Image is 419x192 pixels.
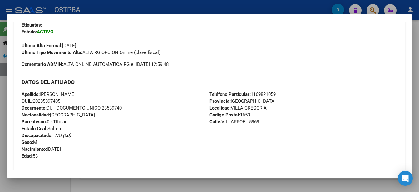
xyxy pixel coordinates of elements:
strong: Última Alta Formal: [22,43,62,48]
span: 20235397405 [22,98,60,104]
span: 0 - Titular [22,119,67,125]
span: 1653 [209,112,250,118]
strong: Sexo: [22,140,33,145]
span: VILLARROEL 5969 [209,119,259,125]
strong: Ultimo Tipo Movimiento Alta: [22,50,82,55]
strong: Etiquetas: [22,22,42,28]
strong: Calle: [209,119,221,125]
span: ALTA RG OPCION Online (clave fiscal) [22,50,160,55]
strong: Discapacitado: [22,133,52,138]
div: Open Intercom Messenger [398,171,413,186]
strong: Edad: [22,153,33,159]
strong: Documento: [22,105,47,111]
strong: Nacionalidad: [22,112,50,118]
strong: Teléfono Particular: [209,91,251,97]
strong: CUIL: [22,98,33,104]
span: 53 [22,153,38,159]
span: [GEOGRAPHIC_DATA] [22,112,95,118]
i: NO (00) [55,133,71,138]
span: [GEOGRAPHIC_DATA] [209,98,276,104]
strong: Parentesco: [22,119,47,125]
strong: Código Postal: [209,112,240,118]
span: [PERSON_NAME] [22,91,76,97]
span: [DATE] [22,146,61,152]
strong: Estado: [22,29,37,35]
strong: Estado Civil: [22,126,47,131]
strong: Comentario ADMIN: [22,62,63,67]
span: ALTA ONLINE AUTOMATICA RG el [DATE] 12:59:48 [22,61,169,68]
span: M [22,140,37,145]
span: VILLA GREGORIA [209,105,267,111]
strong: Apellido: [22,91,40,97]
span: [DATE] [22,43,76,48]
strong: Nacimiento: [22,146,47,152]
span: Soltero [22,126,63,131]
h3: DATOS DEL AFILIADO [22,79,397,86]
strong: Localidad: [209,105,231,111]
span: 1169821059 [209,91,276,97]
strong: ACTIVO [37,29,53,35]
strong: Provincia: [209,98,231,104]
span: DU - DOCUMENTO UNICO 23539740 [22,105,122,111]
